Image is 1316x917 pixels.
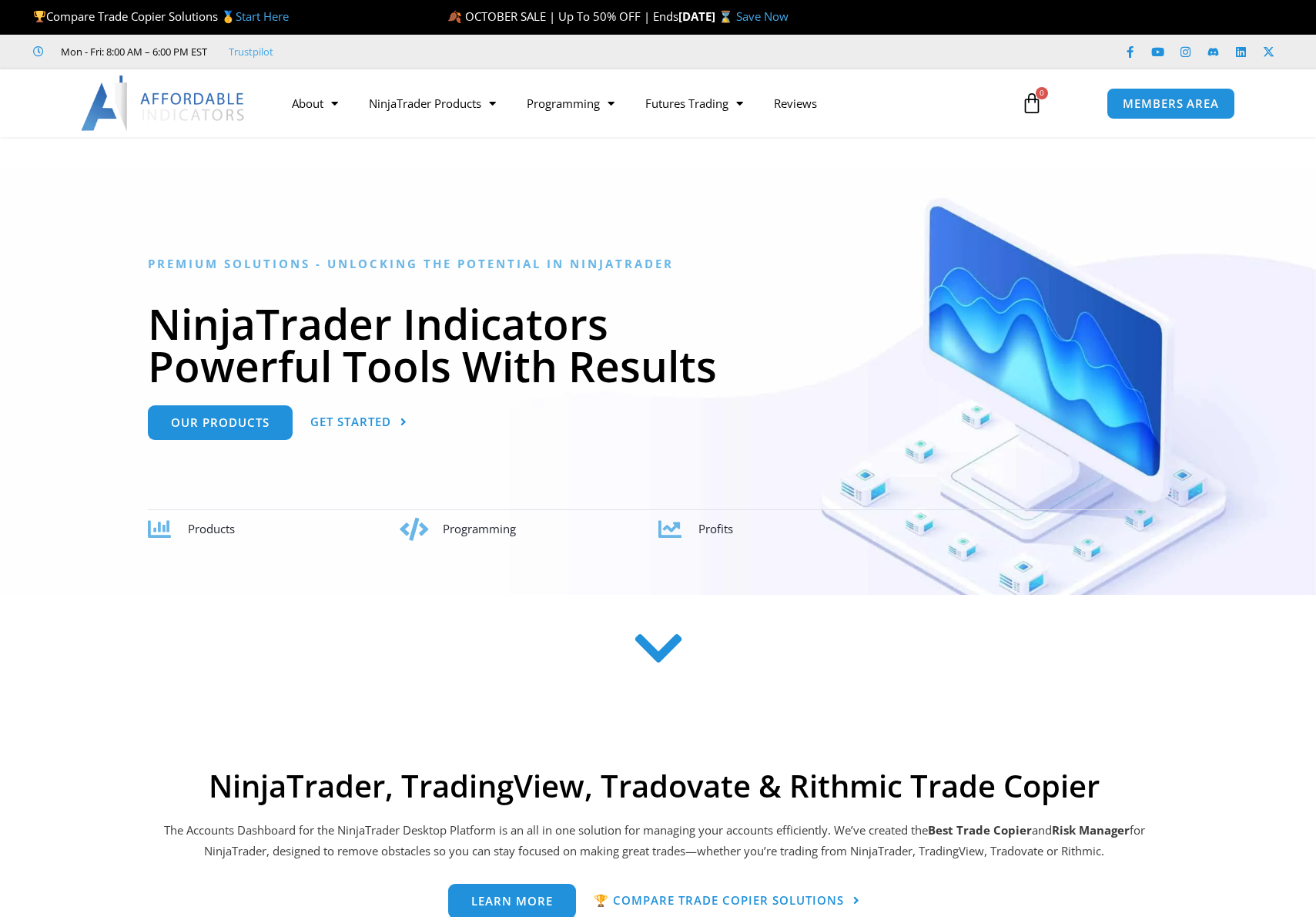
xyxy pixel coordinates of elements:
[998,81,1066,126] a: 0
[736,8,789,24] a: Save Now
[57,42,207,61] span: Mon - Fri: 8:00 AM – 6:00 PM EST
[148,257,1168,271] h6: Premium Solutions - Unlocking the Potential in NinjaTrader
[471,895,553,907] span: Learn more
[447,8,678,24] span: 🍂 OCTOBER SALE | Up To 50% OFF | Ends
[353,86,511,121] a: NinjaTrader Products
[1052,822,1130,838] strong: Risk Manager
[678,8,736,24] strong: [DATE] ⌛
[443,521,516,536] span: Programming
[310,416,391,428] span: Get Started
[34,11,45,22] img: 🏆
[630,86,758,121] a: Futures Trading
[33,8,289,24] span: Compare Trade Copier Solutions 🥇
[276,86,353,121] a: About
[594,895,844,906] span: 🏆 Compare Trade Copier Solutions
[698,521,733,536] span: Profits
[81,76,246,131] img: LogoAI | Affordable Indicators – NinjaTrader
[1123,98,1219,109] span: MEMBERS AREA
[148,302,1168,387] h1: NinjaTrader Indicators Powerful Tools With Results
[928,822,1032,838] b: Best Trade Copier
[511,86,630,121] a: Programming
[148,405,293,440] a: Our Products
[229,42,273,61] a: Trustpilot
[188,521,235,536] span: Products
[171,417,270,428] span: Our Products
[758,86,832,121] a: Reviews
[162,768,1147,804] h2: NinjaTrader, TradingView, Tradovate & Rithmic Trade Copier
[310,405,407,440] a: Get Started
[1107,88,1235,119] a: MEMBERS AREA
[236,8,289,24] a: Start Here
[162,820,1147,863] p: The Accounts Dashboard for the NinjaTrader Desktop Platform is an all in one solution for managin...
[276,86,1003,121] nav: Menu
[1036,87,1048,99] span: 0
